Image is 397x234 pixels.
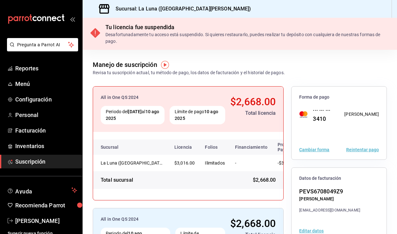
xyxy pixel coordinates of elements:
[230,140,273,155] th: Financiamiento
[230,96,276,108] span: $2,668.00
[169,140,200,155] th: Licencia
[299,94,379,100] span: Forma de pago
[105,31,389,45] div: Desafortunadamente tu acceso está suspendido. Si quieres restaurarlo, puedes realizar tu depósito...
[346,147,379,152] button: Reintentar pago
[101,145,136,150] div: Sucursal
[15,201,77,210] span: Recomienda Parrot
[15,186,69,194] span: Ayuda
[7,38,78,51] button: Pregunta a Parrot AI
[15,126,77,135] span: Facturación
[253,176,276,184] span: $2,668.00
[101,176,133,184] div: Total sucursal
[15,111,77,119] span: Personal
[299,196,360,202] div: [PERSON_NAME]
[15,142,77,150] span: Inventarios
[128,109,142,114] strong: [DATE]
[93,60,157,69] div: Manejo de suscripción
[170,106,225,124] div: Límite de pago
[161,61,169,69] img: Tooltip marker
[101,106,165,124] div: Periodo del al
[278,160,296,166] span: -$348.00
[230,109,276,117] div: Total licencia
[15,95,77,104] span: Configuración
[299,207,360,213] div: [EMAIL_ADDRESS][DOMAIN_NAME]
[17,42,68,48] span: Pregunta a Parrot AI
[200,155,230,171] td: Ilimitados
[70,16,75,22] button: open_drawer_menu
[101,94,225,101] div: All in One QS 2024
[93,69,285,76] div: Revisa tu suscripción actual, tu método de pago, los datos de facturación y el historial de pagos.
[4,46,78,53] a: Pregunta a Parrot AI
[15,217,77,225] span: [PERSON_NAME]
[230,218,276,230] span: $2,668.00
[299,175,379,181] span: Datos de facturación
[344,111,379,118] div: [PERSON_NAME]
[15,80,77,88] span: Menú
[101,160,164,166] div: La Luna (San Pedro)
[105,23,389,31] div: Tu licencia fue suspendida
[299,187,360,196] div: PEVS6708049Z9
[174,160,195,166] span: $3,016.00
[101,160,164,166] div: La Luna ([GEOGRAPHIC_DATA][PERSON_NAME])
[200,140,230,155] th: Folios
[101,216,225,223] div: All in One QS 2024
[299,229,324,233] button: Editar datos
[230,155,273,171] td: -
[15,64,77,73] span: Reportes
[299,147,329,152] button: Cambiar forma
[308,106,337,123] div: ··· ··· ··· 3410
[111,5,251,13] h3: Sucursal: La Luna ([GEOGRAPHIC_DATA][PERSON_NAME])
[278,142,298,152] div: Promo Pay
[15,157,77,166] span: Suscripción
